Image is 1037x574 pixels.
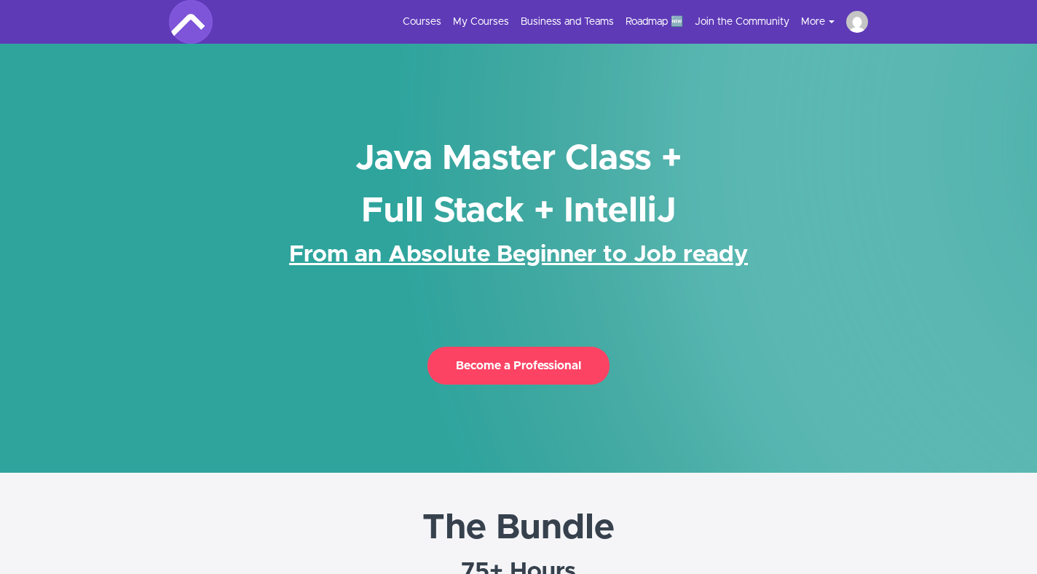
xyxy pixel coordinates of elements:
span: Full Stack + IntelliJ [361,194,676,229]
h1: The Bundle [15,502,1022,554]
a: My Courses [453,15,509,29]
a: Courses [403,15,441,29]
button: More [801,15,846,29]
a: Roadmap 🆕 [626,15,683,29]
u: From an Absolute Beginner to Job ready [289,243,748,267]
img: ilia.detroit2016@yandex.ru [846,11,868,33]
a: Join the Community [695,15,789,29]
button: Become a Professional [427,347,610,385]
a: Business and Teams [521,15,614,29]
a: Become a Professional [427,363,610,371]
span: Java Master Class + [355,141,682,176]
